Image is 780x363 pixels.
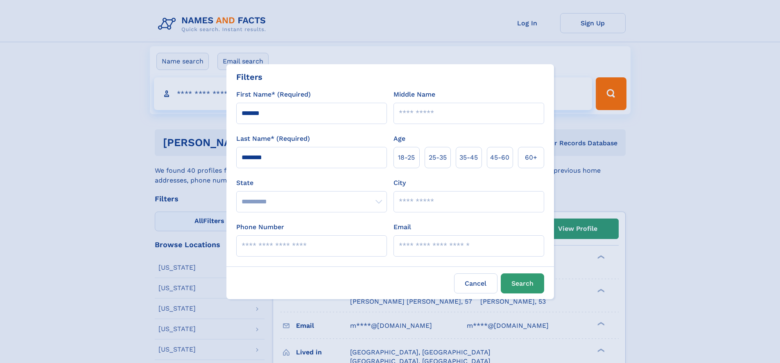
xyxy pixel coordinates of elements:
label: Email [393,222,411,232]
label: Middle Name [393,90,435,99]
span: 60+ [525,153,537,162]
div: Filters [236,71,262,83]
span: 35‑45 [459,153,478,162]
label: Phone Number [236,222,284,232]
label: Cancel [454,273,497,293]
label: Age [393,134,405,144]
span: 25‑35 [429,153,447,162]
label: State [236,178,387,188]
span: 45‑60 [490,153,509,162]
span: 18‑25 [398,153,415,162]
label: City [393,178,406,188]
label: First Name* (Required) [236,90,311,99]
label: Last Name* (Required) [236,134,310,144]
button: Search [501,273,544,293]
